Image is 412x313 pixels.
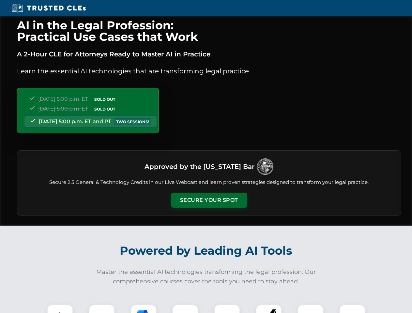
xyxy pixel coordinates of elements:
span: SOLD OUT [92,106,117,112]
p: Master the essential AI technologies transforming the legal profession. Our comprehensive courses... [92,267,320,286]
span: [DATE] 5:00 p.m. ET [38,106,88,112]
img: Trusted CLEs [10,3,88,13]
span: [DATE] 5:00 p.m. ET [38,96,88,102]
img: Logo [257,158,273,175]
span: SOLD OUT [92,96,117,103]
h1: AI in the Legal Profession: Practical Use Cases that Work [17,20,401,42]
p: Secure 2.5 General & Technology Credits in our Live Webcast and learn proven strategies designed ... [25,179,393,186]
h2: Powered by Leading AI Tools [25,239,387,262]
p: A 2-Hour CLE for Attorneys Ready to Master AI in Practice [17,49,401,59]
button: Secure Your Spot [171,193,247,208]
h3: Approved by the [US_STATE] Bar [145,161,254,172]
p: Learn the essential AI technologies that are transforming legal practice. [17,66,401,76]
